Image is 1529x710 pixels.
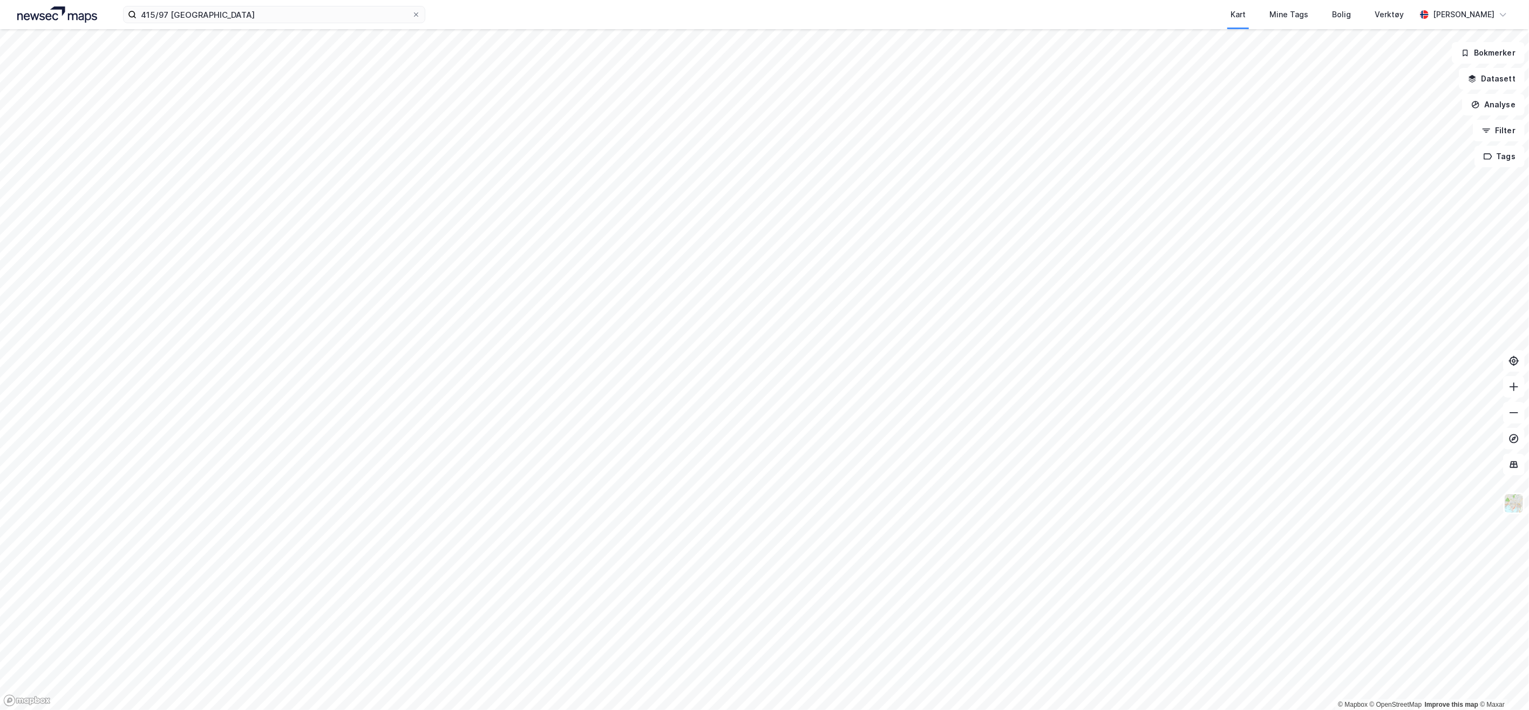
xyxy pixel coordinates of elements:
img: logo.a4113a55bc3d86da70a041830d287a7e.svg [17,6,97,23]
a: OpenStreetMap [1370,701,1422,708]
a: Improve this map [1425,701,1478,708]
button: Filter [1473,120,1525,141]
div: Bolig [1332,8,1351,21]
div: Mine Tags [1269,8,1308,21]
a: Mapbox homepage [3,694,51,707]
button: Bokmerker [1452,42,1525,64]
button: Datasett [1459,68,1525,90]
div: Kart [1231,8,1246,21]
input: Søk på adresse, matrikkel, gårdeiere, leietakere eller personer [137,6,412,23]
img: Z [1504,493,1524,514]
a: Mapbox [1338,701,1368,708]
div: Kontrollprogram for chat [1475,658,1529,710]
div: [PERSON_NAME] [1433,8,1494,21]
button: Tags [1474,146,1525,167]
button: Analyse [1462,94,1525,115]
div: Verktøy [1375,8,1404,21]
iframe: Chat Widget [1475,658,1529,710]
